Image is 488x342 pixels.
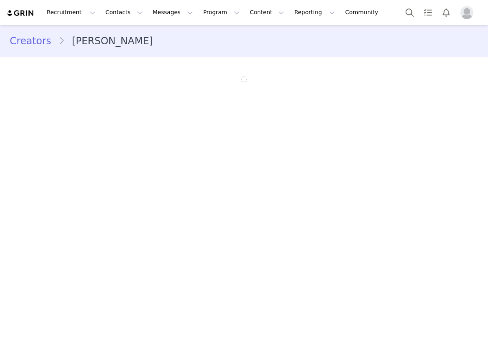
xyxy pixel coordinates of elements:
img: placeholder-profile.jpg [460,6,473,19]
button: Messages [148,3,198,22]
button: Recruitment [42,3,100,22]
button: Contacts [101,3,147,22]
button: Notifications [437,3,455,22]
button: Profile [456,6,482,19]
button: Program [198,3,244,22]
a: Tasks [419,3,437,22]
img: grin logo [6,9,35,17]
a: Creators [10,34,58,48]
button: Reporting [289,3,340,22]
button: Search [401,3,419,22]
button: Content [245,3,289,22]
a: Community [340,3,387,22]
